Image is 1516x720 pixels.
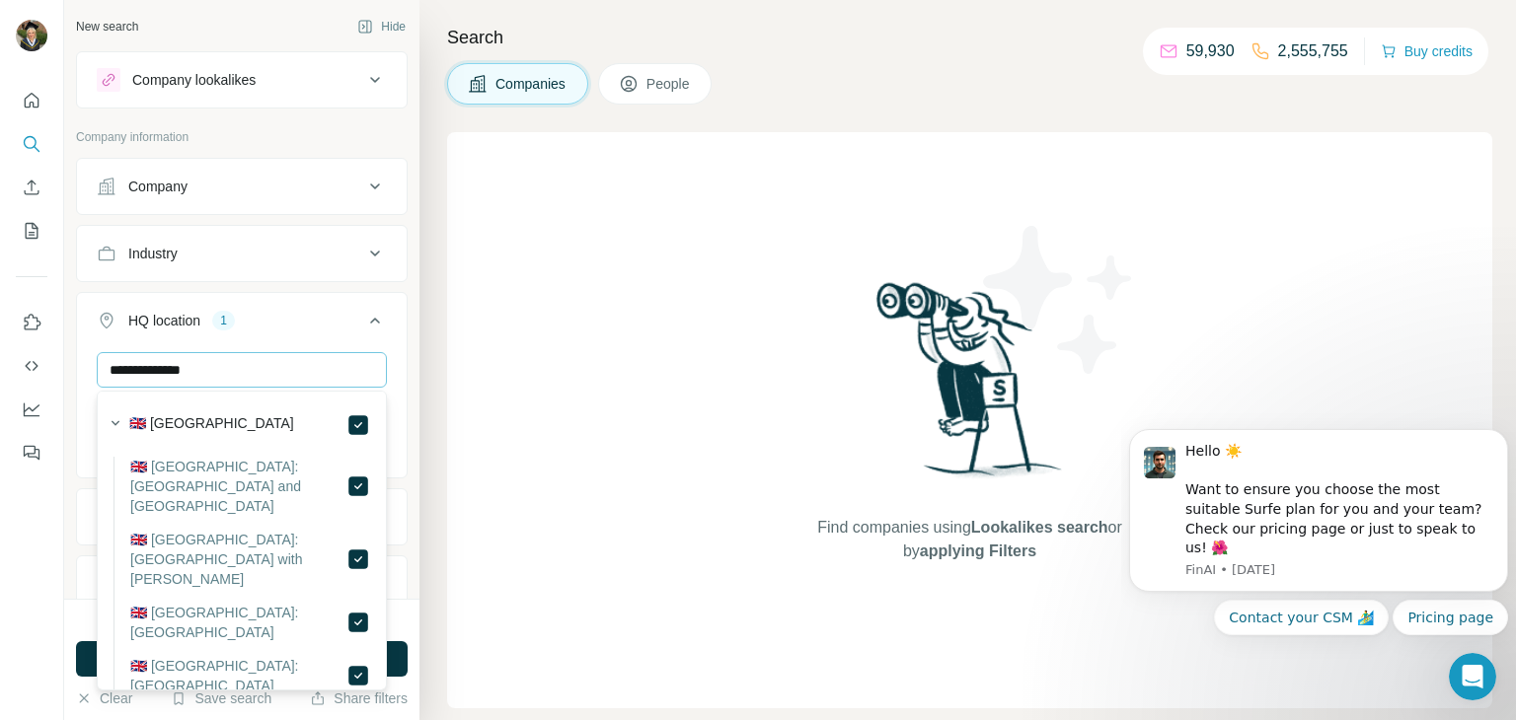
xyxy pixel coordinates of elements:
button: Employees (size) [77,560,407,608]
div: New search [76,18,138,36]
button: Buy credits [1381,37,1473,65]
label: 🇬🇧 [GEOGRAPHIC_DATA] [129,413,294,437]
img: Surfe Illustration - Woman searching with binoculars [868,277,1073,497]
label: 🇬🇧 [GEOGRAPHIC_DATA]: [GEOGRAPHIC_DATA] and [GEOGRAPHIC_DATA] [130,457,346,516]
iframe: Intercom live chat [1449,653,1496,700]
button: Industry [77,230,407,277]
button: Share filters [310,688,408,708]
p: 59,930 [1186,39,1235,63]
div: 1 [212,312,235,329]
label: 🇬🇧 [GEOGRAPHIC_DATA]: [GEOGRAPHIC_DATA] [130,603,346,642]
button: Company [77,163,407,210]
button: Company lookalikes [77,56,407,104]
img: Avatar [16,20,47,51]
img: Surfe Illustration - Stars [970,211,1148,389]
button: Dashboard [16,392,47,427]
p: 2,555,755 [1278,39,1348,63]
div: Company lookalikes [132,70,256,90]
span: People [646,74,692,94]
div: Company [128,177,188,196]
button: Use Surfe on LinkedIn [16,305,47,340]
span: applying Filters [920,542,1036,559]
h4: Search [447,24,1492,51]
p: Company information [76,128,408,146]
button: Hide [343,12,419,41]
label: 🇬🇧 [GEOGRAPHIC_DATA]: [GEOGRAPHIC_DATA] with [PERSON_NAME] [130,530,346,589]
button: Feedback [16,435,47,470]
button: Clear [76,688,132,708]
button: My lists [16,213,47,249]
button: Annual revenue ($) [77,493,407,540]
span: Find companies using or by [811,516,1127,563]
button: Search [16,126,47,162]
div: HQ location [128,311,200,330]
button: HQ location1 [77,297,407,352]
label: 🇬🇧 [GEOGRAPHIC_DATA]: [GEOGRAPHIC_DATA] [130,656,346,695]
button: Use Surfe API [16,348,47,384]
button: Enrich CSV [16,170,47,205]
span: Companies [495,74,568,94]
button: Run search [76,641,408,677]
div: Industry [128,244,178,263]
button: Quick start [16,83,47,118]
button: Save search [171,688,271,708]
iframe: Intercom notifications message [1121,385,1516,667]
span: Lookalikes search [971,519,1108,536]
